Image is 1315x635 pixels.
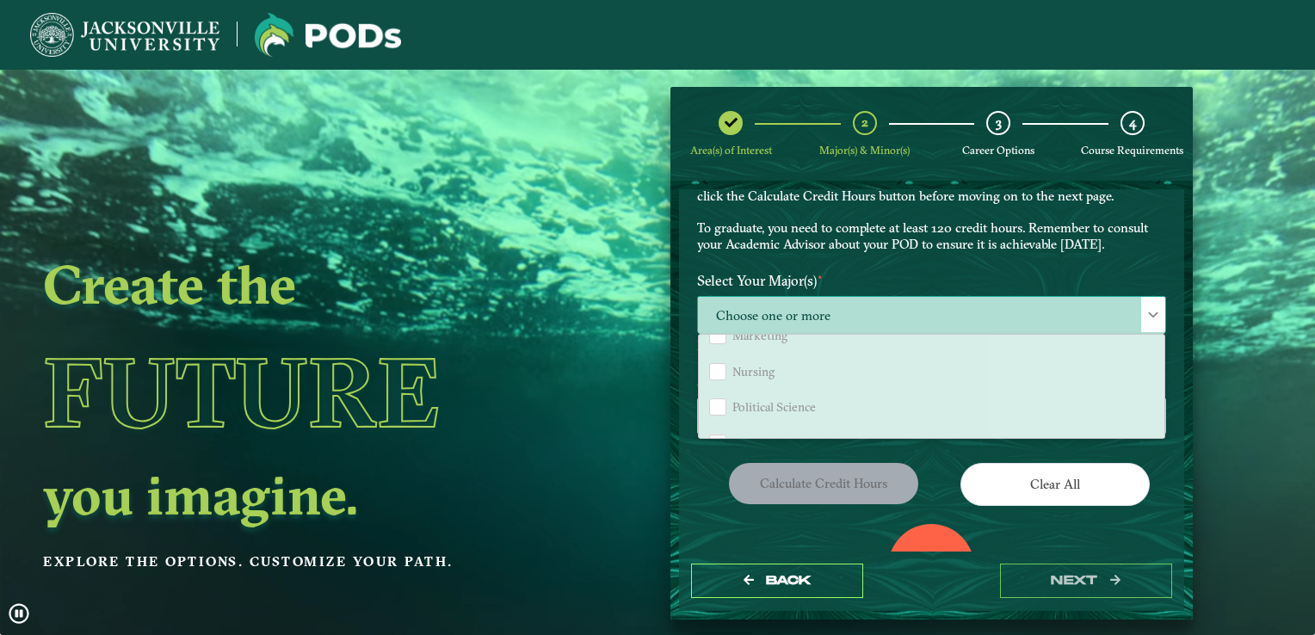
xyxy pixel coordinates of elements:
[861,114,868,131] span: 2
[962,144,1034,157] span: Career Options
[732,435,793,451] span: Psychology
[255,13,401,57] img: Jacksonville University logo
[691,564,863,599] button: Back
[732,328,787,343] span: Marketing
[697,338,1166,354] p: Please select at least one Major
[43,260,549,308] h2: Create the
[690,144,772,157] span: Area(s) of Interest
[729,463,918,503] button: Calculate credit hours
[684,366,1179,398] label: Select Your Minor(s)
[684,265,1179,297] label: Select Your Major(s)
[732,399,816,415] span: Political Science
[698,297,1165,334] span: Choose one or more
[699,389,1164,425] li: Political Science
[43,314,549,471] h1: Future
[1081,144,1183,157] span: Course Requirements
[766,573,812,588] span: Back
[43,549,549,575] p: Explore the options. Customize your path.
[699,425,1164,461] li: Psychology
[43,471,549,519] h2: you imagine.
[819,144,910,157] span: Major(s) & Minor(s)
[732,364,775,379] span: Nursing
[699,353,1164,389] li: Nursing
[996,114,1002,131] span: 3
[699,317,1164,354] li: Marketing
[1129,114,1136,131] span: 4
[1000,564,1172,599] button: next
[30,13,219,57] img: Jacksonville University logo
[697,156,1166,253] p: Choose your major(s) and minor(s) in the dropdown windows below to create a POD. This is your cha...
[960,463,1150,505] button: Clear All
[817,270,824,283] sup: ⋆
